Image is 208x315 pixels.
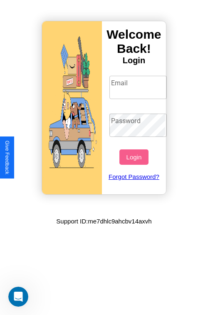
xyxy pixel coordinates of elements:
[42,21,102,194] img: gif
[102,56,166,65] h4: Login
[105,165,163,189] a: Forgot Password?
[8,287,28,307] iframe: Intercom live chat
[102,27,166,56] h3: Welcome Back!
[119,149,148,165] button: Login
[56,216,151,227] p: Support ID: me7dhlc9ahcbv14axvh
[4,141,10,174] div: Give Feedback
